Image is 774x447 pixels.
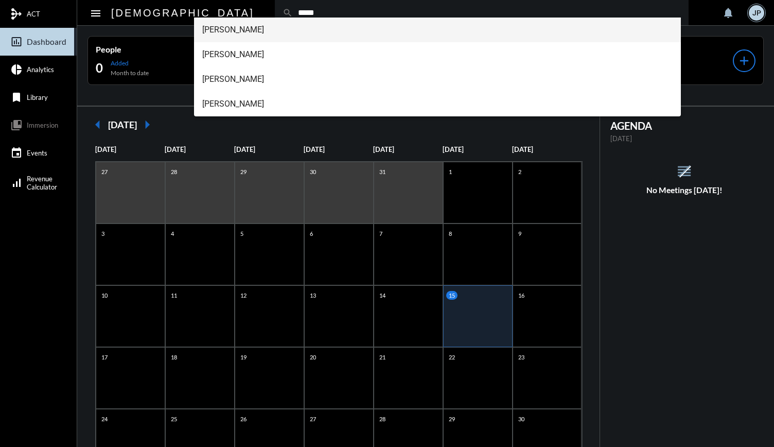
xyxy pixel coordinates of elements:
p: [DATE] [373,145,443,153]
p: 30 [307,167,319,176]
h2: [DATE] [108,119,137,130]
p: 17 [99,353,110,362]
mat-icon: add [737,54,751,68]
p: [DATE] [234,145,304,153]
mat-icon: reorder [676,163,693,180]
span: Events [27,149,47,157]
span: [PERSON_NAME] [202,92,673,116]
span: Dashboard [27,37,66,46]
div: JP [749,5,764,21]
span: Immersion [27,121,58,129]
p: 31 [377,167,388,176]
p: Month to date [111,69,149,77]
mat-icon: pie_chart [10,63,23,76]
p: 5 [238,229,246,238]
span: [PERSON_NAME] [202,18,673,42]
mat-icon: notifications [722,7,734,19]
p: 8 [446,229,454,238]
p: 23 [516,353,527,362]
h2: AGENDA [610,119,759,132]
h2: [DEMOGRAPHIC_DATA] [111,5,254,21]
button: Toggle sidenav [85,3,106,23]
mat-icon: bookmark [10,91,23,104]
span: Analytics [27,65,54,74]
mat-icon: mediation [10,8,23,20]
p: Added [111,59,149,67]
p: 18 [168,353,180,362]
p: 30 [516,415,527,423]
p: 3 [99,229,107,238]
mat-icon: arrow_right [137,114,157,135]
p: 26 [238,415,249,423]
p: [DATE] [304,145,373,153]
p: 10 [99,291,110,300]
p: 22 [446,353,458,362]
mat-icon: search [283,8,293,18]
p: 27 [99,167,110,176]
p: 12 [238,291,249,300]
p: [DATE] [95,145,165,153]
p: 24 [99,415,110,423]
p: 27 [307,415,319,423]
h2: 0 [96,60,103,76]
span: ACT [27,10,40,18]
p: 4 [168,229,177,238]
p: 28 [168,167,180,176]
p: People [96,44,218,54]
p: 16 [516,291,527,300]
p: 25 [168,415,180,423]
p: [DATE] [443,145,512,153]
mat-icon: arrow_left [87,114,108,135]
p: 20 [307,353,319,362]
p: 14 [377,291,388,300]
p: 9 [516,229,524,238]
p: 6 [307,229,315,238]
mat-icon: Side nav toggle icon [90,7,102,20]
p: 28 [377,415,388,423]
p: [DATE] [512,145,582,153]
span: Revenue Calculator [27,175,57,191]
p: [DATE] [610,134,759,143]
p: [DATE] [165,145,234,153]
p: 1 [446,167,454,176]
h5: No Meetings [DATE]! [600,185,769,195]
p: 19 [238,353,249,362]
mat-icon: insert_chart_outlined [10,36,23,48]
p: 2 [516,167,524,176]
mat-icon: event [10,147,23,159]
p: 29 [238,167,249,176]
mat-icon: collections_bookmark [10,119,23,131]
p: 15 [446,291,458,300]
span: [PERSON_NAME] [202,67,673,92]
p: 13 [307,291,319,300]
p: 21 [377,353,388,362]
p: 11 [168,291,180,300]
p: 7 [377,229,385,238]
span: [PERSON_NAME] [202,42,673,67]
p: 29 [446,415,458,423]
span: Library [27,93,48,101]
mat-icon: signal_cellular_alt [10,177,23,189]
